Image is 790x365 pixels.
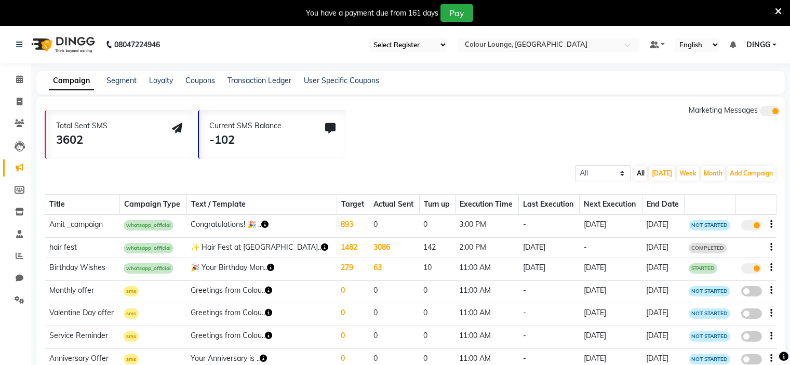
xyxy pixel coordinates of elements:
[419,326,455,349] td: 0
[45,303,120,326] td: Valentine Day offer
[337,303,369,326] td: 0
[185,76,215,85] a: Coupons
[689,220,730,231] span: NOT STARTED
[689,286,730,296] span: NOT STARTED
[369,258,420,280] td: 63
[741,263,762,274] label: true
[227,76,291,85] a: Transaction Ledger
[419,258,455,280] td: 10
[580,303,642,326] td: [DATE]
[419,214,455,237] td: 0
[186,280,337,303] td: Greetings from Colou..
[689,263,717,274] span: STARTED
[369,280,420,303] td: 0
[306,8,438,19] div: You have a payment due from 161 days
[186,303,337,326] td: Greetings from Colou..
[419,195,455,215] th: Turn up
[114,30,160,59] b: 08047224946
[642,280,684,303] td: [DATE]
[519,237,580,258] td: [DATE]
[642,303,684,326] td: [DATE]
[440,4,473,22] button: Pay
[746,39,770,50] span: DINGG
[701,166,725,181] button: Month
[45,258,120,280] td: Birthday Wishes
[580,280,642,303] td: [DATE]
[580,258,642,280] td: [DATE]
[689,243,727,253] span: COMPLETED
[419,237,455,258] td: 142
[455,195,518,215] th: Execution Time
[337,258,369,280] td: 279
[580,214,642,237] td: [DATE]
[689,105,758,115] span: Marketing Messages
[124,308,139,319] span: sms
[106,76,137,85] a: Segment
[337,280,369,303] td: 0
[419,280,455,303] td: 0
[455,214,518,237] td: 3:00 PM
[689,331,730,342] span: NOT STARTED
[49,72,94,90] a: Campaign
[56,120,108,131] div: Total Sent SMS
[186,326,337,349] td: Greetings from Colou..
[419,303,455,326] td: 0
[580,237,642,258] td: -
[45,195,120,215] th: Title
[186,195,337,215] th: Text / Template
[369,195,420,215] th: Actual Sent
[455,258,518,280] td: 11:00 AM
[369,326,420,349] td: 0
[642,237,684,258] td: [DATE]
[369,237,420,258] td: 3086
[124,263,173,274] span: whatsapp_official
[741,286,762,296] label: false
[519,326,580,349] td: -
[186,237,337,258] td: ✨ Hair Fest at [GEOGRAPHIC_DATA]..
[689,308,730,319] span: NOT STARTED
[369,303,420,326] td: 0
[642,326,684,349] td: [DATE]
[455,303,518,326] td: 11:00 AM
[124,286,139,296] span: sms
[580,326,642,349] td: [DATE]
[337,214,369,237] td: 893
[337,237,369,258] td: 1482
[119,195,186,215] th: Campaign Type
[634,166,647,181] button: All
[642,214,684,237] td: [DATE]
[677,166,699,181] button: Week
[519,195,580,215] th: Last Execution
[186,258,337,280] td: 🎉 Your Birthday Mon..
[519,214,580,237] td: -
[369,214,420,237] td: 0
[186,214,337,237] td: Congratulations! 🎉 ..
[209,131,282,148] div: -102
[124,243,173,253] span: whatsapp_official
[45,214,120,237] td: Amit _campaign
[519,258,580,280] td: [DATE]
[580,195,642,215] th: Next Execution
[304,76,379,85] a: User Specific Coupons
[741,331,762,342] label: false
[124,354,139,364] span: sms
[741,220,762,231] label: true
[455,326,518,349] td: 11:00 AM
[455,280,518,303] td: 11:00 AM
[209,120,282,131] div: Current SMS Balance
[26,30,98,59] img: logo
[727,166,775,181] button: Add Campaign
[455,237,518,258] td: 2:00 PM
[519,303,580,326] td: -
[741,354,762,364] label: false
[45,237,120,258] td: hair fest
[519,280,580,303] td: -
[337,195,369,215] th: Target
[124,331,139,342] span: sms
[649,166,675,181] button: [DATE]
[689,354,730,364] span: NOT STARTED
[45,326,120,349] td: Service Reminder
[337,326,369,349] td: 0
[56,131,108,148] div: 3602
[642,195,684,215] th: End Date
